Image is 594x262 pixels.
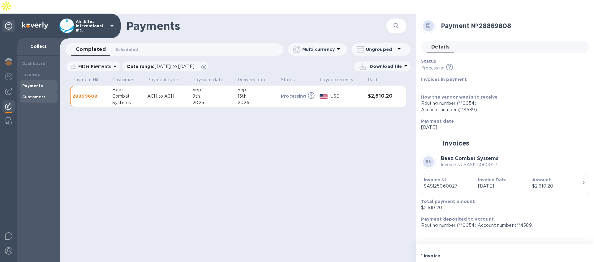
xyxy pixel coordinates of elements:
div: 2025 [238,99,276,106]
p: Payment date [192,77,223,83]
span: Details [431,43,450,51]
b: BS [426,159,431,164]
div: Sep [192,87,233,93]
p: Customer [112,77,133,83]
b: Customers [22,95,46,99]
p: Download file [370,63,402,70]
b: Payment deposited to account [421,217,494,222]
b: Beez Combat Systems [441,155,498,161]
span: Customer [112,77,141,83]
p: Date range : [127,63,198,70]
p: Processing [281,93,306,99]
p: Air & Sea International Inc. [76,19,107,32]
p: [DATE] [478,183,527,189]
span: Delivery date [238,77,275,83]
div: Unpin categories [2,20,15,32]
p: 28869808 [72,93,107,99]
div: Beez [112,87,142,93]
b: How the vendor wants to receive [421,95,498,99]
b: Total payment amount [421,199,475,204]
h1: Payments [126,19,386,32]
p: 1 [421,82,584,89]
div: 2025 [192,99,233,106]
p: Payment № [72,77,98,83]
p: Delivery date [238,77,267,83]
img: Logo [22,22,48,29]
span: [DATE] to [DATE] [155,64,195,69]
p: Invoice № SASI25060027 [441,162,498,168]
div: 9th [192,93,233,99]
p: 1 invoice [421,253,503,259]
p: Routing number (**0054) Account number (**4589) [421,222,584,229]
b: Amount [532,177,551,182]
p: Payment type [147,77,178,83]
div: Routing number (**0054) [421,100,584,107]
span: Payment date [192,77,231,83]
p: Multi currency [302,46,335,53]
span: Status [281,77,303,83]
h2: Payment № 28869808 [441,22,584,30]
div: Systems [112,99,142,106]
p: Paid [368,77,377,83]
div: Combat [112,93,142,99]
span: Payment type [147,77,186,83]
b: Invoices [22,72,40,77]
p: [DATE] [421,124,584,131]
b: Payments [22,83,43,88]
span: Payment № [72,77,106,83]
p: ACH to ACH [147,93,187,99]
h3: $2,610.20 [368,93,394,99]
b: Invoice № [424,177,446,182]
b: Invoices in payment [421,77,467,82]
span: Payee currency [320,77,361,83]
h2: Invoices [443,139,470,147]
p: Filter Payments [76,64,111,69]
p: $2,610.20 [421,205,584,211]
div: Account number (**4589) [421,107,584,113]
b: Invoice Date [478,177,507,182]
img: USD [320,94,328,99]
p: Collect [22,43,55,49]
p: Ungrouped [366,46,395,53]
span: Completed [76,45,106,54]
button: Invoice №SASI25060027Invoice Date[DATE]Amount$2,610.20 [421,174,589,195]
span: Paid [368,77,385,83]
img: Foreign exchange [5,73,12,80]
p: Status [281,77,295,83]
b: Dashboard [22,61,46,66]
p: Processing [421,65,445,71]
p: USD [330,93,363,99]
span: Scheduled [116,46,138,53]
div: $2,610.20 [532,183,581,189]
div: Sep [238,87,276,93]
p: SASI25060027 [424,183,473,189]
b: Status [421,59,436,64]
div: Date range:[DATE] to [DATE] [122,61,208,71]
div: 15th [238,93,276,99]
b: Payment date [421,119,454,124]
p: Payee currency [320,77,353,83]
